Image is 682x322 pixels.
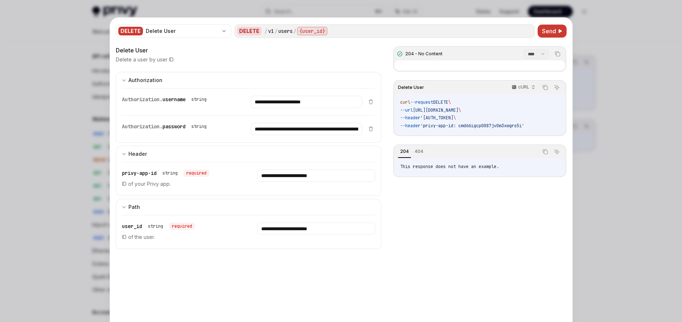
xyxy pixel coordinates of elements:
[398,85,424,90] span: Delete User
[122,223,142,229] span: user_id
[448,99,451,105] span: \
[122,169,209,177] div: privy-app-id
[508,81,538,94] button: cURL
[162,170,178,176] div: string
[116,72,382,88] button: expand input section
[398,147,411,156] div: 204
[183,169,209,177] div: required
[268,27,274,35] div: v1
[122,123,162,130] span: Authorization.
[191,96,207,102] div: string
[413,107,458,113] span: [URL][DOMAIN_NAME]
[420,123,524,129] span: 'privy-app-id: cmd66igcp0087jv0m3xwgrs5i'
[553,49,562,59] button: Copy the contents from the code block
[264,27,267,35] div: /
[278,27,293,35] div: users
[116,46,382,55] div: Delete User
[122,96,209,103] div: Authorization.username
[146,27,218,35] div: Delete User
[541,147,550,156] button: Copy the contents from the code block
[552,147,562,156] button: Ask AI
[420,115,453,121] span: '[AUTH_TOKEN]
[122,170,157,176] span: privy-app-id
[453,115,456,121] span: \
[538,25,567,38] button: Send
[191,124,207,129] div: string
[541,83,550,92] button: Copy the contents from the code block
[122,123,209,130] div: Authorization.password
[118,27,143,35] div: DELETE
[400,99,410,105] span: curl
[237,27,262,35] div: DELETE
[433,99,448,105] span: DELETE
[410,99,433,105] span: --request
[542,27,556,35] span: Send
[293,27,296,35] div: /
[128,203,140,211] div: Path
[122,180,240,188] p: ID of your Privy app.
[128,150,147,158] div: Header
[116,199,382,215] button: expand input section
[400,107,413,113] span: --url
[116,56,174,63] p: Delete a user by user ID.
[162,123,186,130] span: password
[297,27,327,35] div: {user_id}
[116,146,382,162] button: expand input section
[518,84,529,90] p: cURL
[400,164,499,169] span: This response does not have an example.
[169,223,195,230] div: required
[458,107,461,113] span: \
[122,233,240,241] p: ID of the user.
[128,76,162,85] div: Authorization
[116,23,232,39] button: DELETEDelete User
[400,115,420,121] span: --header
[122,96,162,103] span: Authorization.
[405,51,442,57] div: 204 - No Content
[400,123,420,129] span: --header
[148,223,163,229] div: string
[552,83,562,92] button: Ask AI
[122,223,195,230] div: user_id
[275,27,278,35] div: /
[412,147,425,156] div: 404
[162,96,186,103] span: username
